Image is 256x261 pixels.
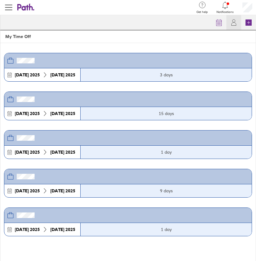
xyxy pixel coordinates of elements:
div: 3 days [80,68,252,81]
a: [DATE] 2025[DATE] 20253 days [4,53,252,82]
span: Notifications [216,10,234,14]
div: 1 day [80,146,252,159]
div: 2025 [48,72,78,77]
strong: [DATE] [15,227,29,232]
div: 2025 [12,227,42,232]
span: Get help [196,10,208,14]
strong: [DATE] [50,227,64,232]
strong: [DATE] [15,149,29,155]
a: Notifications [216,1,234,14]
div: 1 day [80,223,252,236]
div: 2025 [12,72,42,77]
div: 9 days [80,184,252,197]
a: [DATE] 2025[DATE] 20251 day [4,208,252,236]
header: My Time Off [0,30,256,43]
strong: [DATE] [50,149,64,155]
strong: [DATE] [50,72,64,78]
strong: [DATE] [50,188,64,194]
div: 2025 [48,188,78,193]
div: 2025 [12,150,42,155]
a: [DATE] 2025[DATE] 20251 day [4,130,252,159]
strong: [DATE] [15,188,29,194]
strong: [DATE] [15,72,29,78]
div: 2025 [12,111,42,116]
strong: [DATE] [15,111,29,116]
div: 15 days [80,107,252,120]
strong: [DATE] [50,111,64,116]
a: [DATE] 2025[DATE] 20259 days [4,169,252,198]
div: 2025 [12,188,42,193]
div: 2025 [48,227,78,232]
div: 2025 [48,111,78,116]
div: 2025 [48,150,78,155]
a: [DATE] 2025[DATE] 202515 days [4,92,252,120]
